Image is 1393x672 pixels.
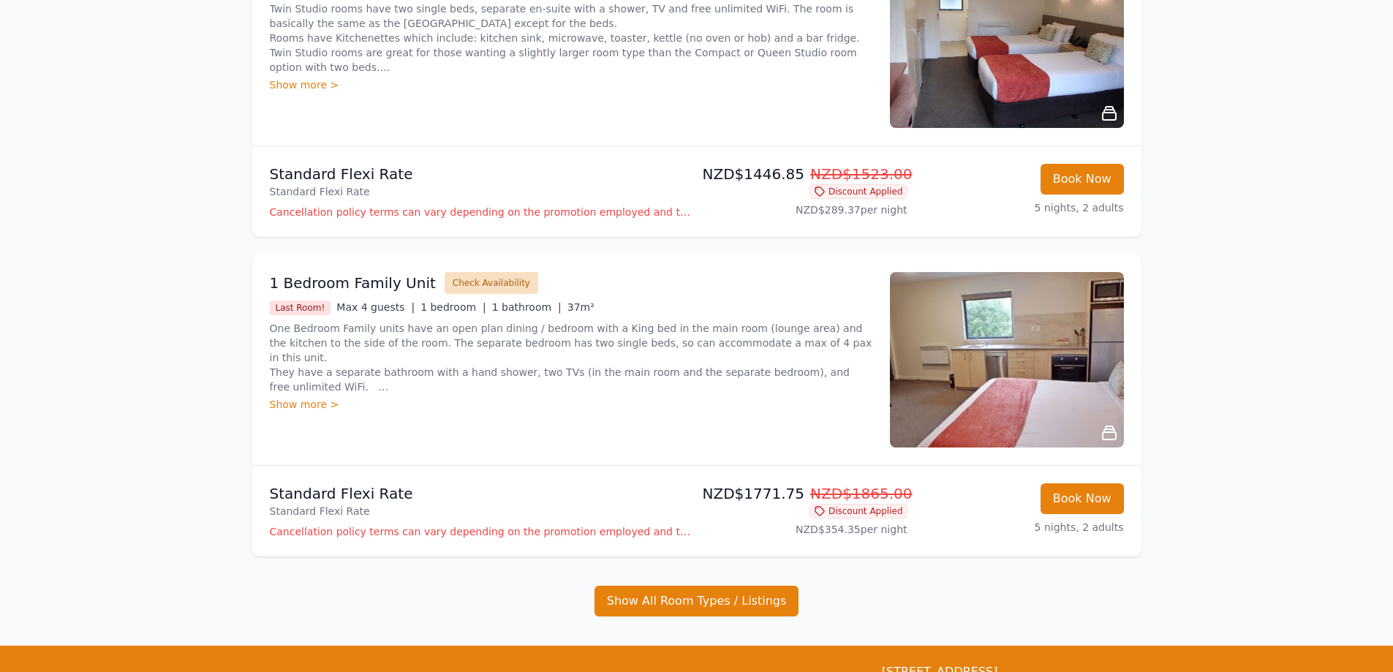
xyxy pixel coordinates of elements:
[270,301,331,315] span: Last Room!
[703,164,907,184] p: NZD$1446.85
[1041,483,1124,514] button: Book Now
[809,184,907,199] span: Discount Applied
[703,522,907,537] p: NZD$354.35 per night
[492,301,562,313] span: 1 bathroom |
[270,524,691,539] p: Cancellation policy terms can vary depending on the promotion employed and the time of stay of th...
[809,504,907,518] span: Discount Applied
[1041,164,1124,195] button: Book Now
[336,301,415,313] span: Max 4 guests |
[445,272,538,294] button: Check Availability
[703,483,907,504] p: NZD$1771.75
[594,586,799,616] button: Show All Room Types / Listings
[270,321,872,394] p: One Bedroom Family units have an open plan dining / bedroom with a King bed in the main room (lou...
[270,504,691,518] p: Standard Flexi Rate
[270,205,691,219] p: Cancellation policy terms can vary depending on the promotion employed and the time of stay of th...
[919,520,1124,535] p: 5 nights, 2 adults
[270,273,436,293] h3: 1 Bedroom Family Unit
[703,203,907,217] p: NZD$289.37 per night
[270,164,691,184] p: Standard Flexi Rate
[270,397,872,412] div: Show more >
[810,165,913,183] span: NZD$1523.00
[567,301,594,313] span: 37m²
[270,1,872,75] p: Twin Studio rooms have two single beds, separate en-suite with a shower, TV and free unlimited Wi...
[270,483,691,504] p: Standard Flexi Rate
[270,184,691,199] p: Standard Flexi Rate
[810,485,913,502] span: NZD$1865.00
[420,301,486,313] span: 1 bedroom |
[270,78,872,92] div: Show more >
[919,200,1124,215] p: 5 nights, 2 adults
